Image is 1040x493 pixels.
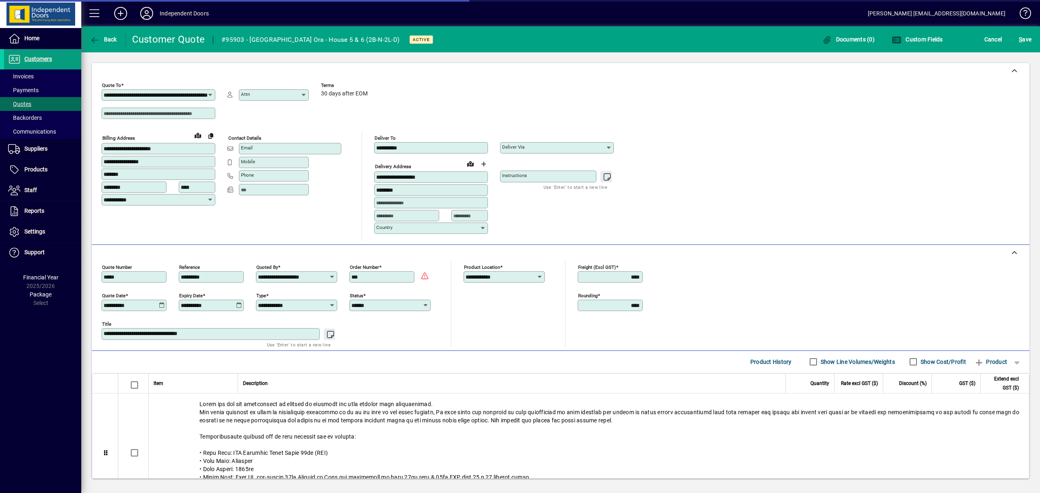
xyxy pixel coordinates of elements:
a: Support [4,242,81,263]
span: Support [24,249,45,255]
span: Extend excl GST ($) [986,374,1019,392]
button: Custom Fields [890,32,945,47]
button: Documents (0) [820,32,877,47]
span: Cancel [984,33,1002,46]
span: Product History [750,355,792,368]
mat-label: Deliver via [502,144,524,150]
span: Customers [24,56,52,62]
button: Product [970,355,1011,369]
a: Reports [4,201,81,221]
button: Product History [747,355,795,369]
span: Communications [8,128,56,135]
label: Show Line Volumes/Weights [819,358,895,366]
mat-label: Title [102,321,111,327]
button: Copy to Delivery address [204,129,217,142]
span: Invoices [8,73,34,80]
a: View on map [191,129,204,142]
a: Quotes [4,97,81,111]
span: Documents (0) [822,36,875,43]
span: Quantity [810,379,829,388]
div: #95903 - [GEOGRAPHIC_DATA] Ora - House 5 & 6 (2B-N-2L-D) [221,33,399,46]
span: Settings [24,228,45,235]
a: View on map [464,157,477,170]
mat-label: Instructions [502,173,527,178]
mat-label: Quote date [102,292,126,298]
span: Description [243,379,268,388]
a: Products [4,160,81,180]
mat-label: Country [376,225,392,230]
mat-label: Email [241,145,253,151]
span: 30 days after EOM [321,91,368,97]
mat-hint: Use 'Enter' to start a new line [544,182,607,192]
span: Back [90,36,117,43]
button: Choose address [477,158,490,171]
span: Custom Fields [892,36,943,43]
mat-label: Quoted by [256,264,278,270]
div: Independent Doors [160,7,209,20]
span: Discount (%) [899,379,927,388]
span: Item [154,379,163,388]
a: Settings [4,222,81,242]
mat-label: Expiry date [179,292,203,298]
button: Add [108,6,134,21]
button: Back [88,32,119,47]
a: Payments [4,83,81,97]
mat-label: Quote To [102,82,121,88]
a: Communications [4,125,81,138]
mat-label: Reference [179,264,200,270]
span: Quotes [8,101,31,107]
a: Backorders [4,111,81,125]
span: Financial Year [23,274,58,281]
span: ave [1019,33,1031,46]
app-page-header-button: Back [81,32,126,47]
mat-label: Order number [350,264,379,270]
label: Show Cost/Profit [919,358,966,366]
mat-label: Phone [241,172,254,178]
a: Suppliers [4,139,81,159]
span: GST ($) [959,379,975,388]
mat-label: Quote number [102,264,132,270]
button: Save [1017,32,1033,47]
span: Package [30,291,52,298]
div: Customer Quote [132,33,205,46]
span: Staff [24,187,37,193]
span: Home [24,35,39,41]
mat-hint: Use 'Enter' to start a new line [267,340,331,349]
mat-label: Status [350,292,363,298]
a: Staff [4,180,81,201]
mat-label: Attn [241,91,250,97]
mat-label: Freight (excl GST) [578,264,616,270]
mat-label: Type [256,292,266,298]
span: Product [974,355,1007,368]
button: Cancel [982,32,1004,47]
mat-label: Deliver To [375,135,396,141]
span: Active [413,37,430,42]
span: S [1019,36,1022,43]
span: Suppliers [24,145,48,152]
span: Backorders [8,115,42,121]
mat-label: Rounding [578,292,598,298]
span: Terms [321,83,370,88]
div: [PERSON_NAME] [EMAIL_ADDRESS][DOMAIN_NAME] [868,7,1005,20]
button: Profile [134,6,160,21]
span: Products [24,166,48,173]
span: Rate excl GST ($) [841,379,878,388]
span: Payments [8,87,39,93]
a: Invoices [4,69,81,83]
mat-label: Mobile [241,159,255,164]
a: Knowledge Base [1014,2,1030,28]
span: Reports [24,208,44,214]
a: Home [4,28,81,49]
mat-label: Product location [464,264,500,270]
